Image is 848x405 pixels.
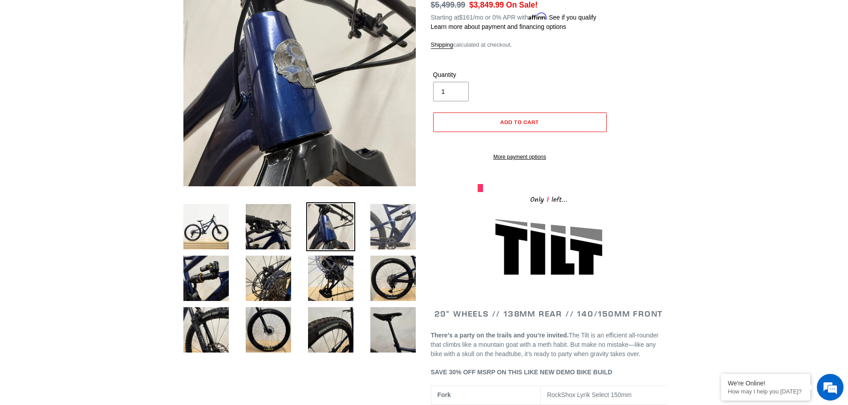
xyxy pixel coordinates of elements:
span: 1 [544,194,552,205]
img: Load image into Gallery viewer, Canfield-Bikes-Tilt-LG-Demo [182,202,231,251]
img: Load image into Gallery viewer, DEMO BIKE: TILT - Pearl Night Blue - LG (Complete Bike) #14 LIKE NEW [369,305,418,354]
div: calculated at checkout. [431,40,667,49]
div: Minimize live chat window [146,4,167,26]
span: Add to cart [500,119,539,125]
img: Load image into Gallery viewer, DEMO BIKE: TILT - Pearl Night Blue - LG (Complete Bike) #14 LIKE NEW [182,254,231,303]
span: $161 [459,14,473,21]
button: Add to cart [433,112,607,132]
a: Learn more about payment and financing options [431,23,566,30]
div: Chat with us now [60,50,163,61]
span: 29" WHEELS // 138mm REAR // 140/150mm FRONT [434,309,663,319]
span: SAVE 30% OFF MSRP ON THIS LIKE NEW DEMO BIKE BUILD [431,369,613,376]
a: See if you qualify - Learn more about Affirm Financing (opens in modal) [549,14,596,21]
p: Starting at /mo or 0% APR with . [431,11,596,22]
span: RockShox Lyrik Select 150mm [547,391,632,398]
label: Quantity [433,70,518,80]
img: Load image into Gallery viewer, DEMO BIKE: TILT - Pearl Night Blue - LG (Complete Bike) #14 LIKE NEW [306,202,355,251]
img: Load image into Gallery viewer, DEMO BIKE: TILT - Pearl Night Blue - LG (Complete Bike) #14 LIKE NEW [182,305,231,354]
textarea: Type your message and hit 'Enter' [4,243,170,274]
img: Load image into Gallery viewer, DEMO BIKE: TILT - Pearl Night Blue - LG (Complete Bike) #14 LIKE NEW [244,254,293,303]
s: $5,499.99 [431,0,466,9]
span: The Tilt is an efficient all-rounder that climbs like a mountain goat with a meth habit. But make... [431,332,659,357]
img: Load image into Gallery viewer, DEMO BIKE: TILT - Pearl Night Blue - LG (Complete Bike) #14 LIKE NEW [244,305,293,354]
b: Fork [438,391,451,398]
img: Load image into Gallery viewer, DEMO BIKE: TILT - Pearl Night Blue - LG (Complete Bike) #14 LIKE NEW [306,305,355,354]
img: Load image into Gallery viewer, DEMO BIKE: TILT - Pearl Night Blue - LG (Complete Bike) #14 LIKE NEW [306,254,355,303]
img: Load image into Gallery viewer, DEMO BIKE: TILT - Pearl Night Blue - LG (Complete Bike) #14 LIKE NEW [369,202,418,251]
div: We're Online! [728,380,803,387]
span: $3,849.99 [469,0,504,9]
span: We're online! [52,112,123,202]
div: Navigation go back [10,49,23,62]
b: There’s a party on the trails and you’re invited. [431,332,569,339]
p: How may I help you today? [728,388,803,395]
a: More payment options [433,153,607,161]
img: d_696896380_company_1647369064580_696896380 [28,44,51,67]
img: Load image into Gallery viewer, DEMO BIKE: TILT - Pearl Night Blue - LG (Complete Bike) #14 LIKE NEW [369,254,418,303]
img: Load image into Gallery viewer, DEMO BIKE: TILT - Pearl Night Blue - LG (Complete Bike) #14 LIKE NEW [244,202,293,251]
span: Affirm [528,12,547,20]
a: Shipping [431,41,454,49]
div: Only left... [478,192,620,206]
